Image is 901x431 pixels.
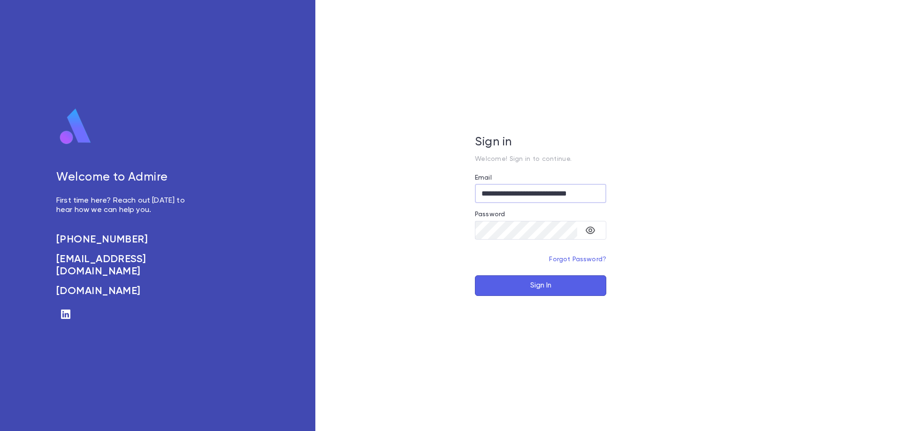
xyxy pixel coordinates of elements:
[56,253,195,278] a: [EMAIL_ADDRESS][DOMAIN_NAME]
[56,196,195,215] p: First time here? Reach out [DATE] to hear how we can help you.
[475,174,492,181] label: Email
[56,285,195,297] a: [DOMAIN_NAME]
[581,221,600,240] button: toggle password visibility
[475,211,505,218] label: Password
[56,108,95,145] img: logo
[475,155,606,163] p: Welcome! Sign in to continue.
[475,275,606,296] button: Sign In
[56,234,195,246] a: [PHONE_NUMBER]
[549,256,606,263] a: Forgot Password?
[475,136,606,150] h5: Sign in
[56,171,195,185] h5: Welcome to Admire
